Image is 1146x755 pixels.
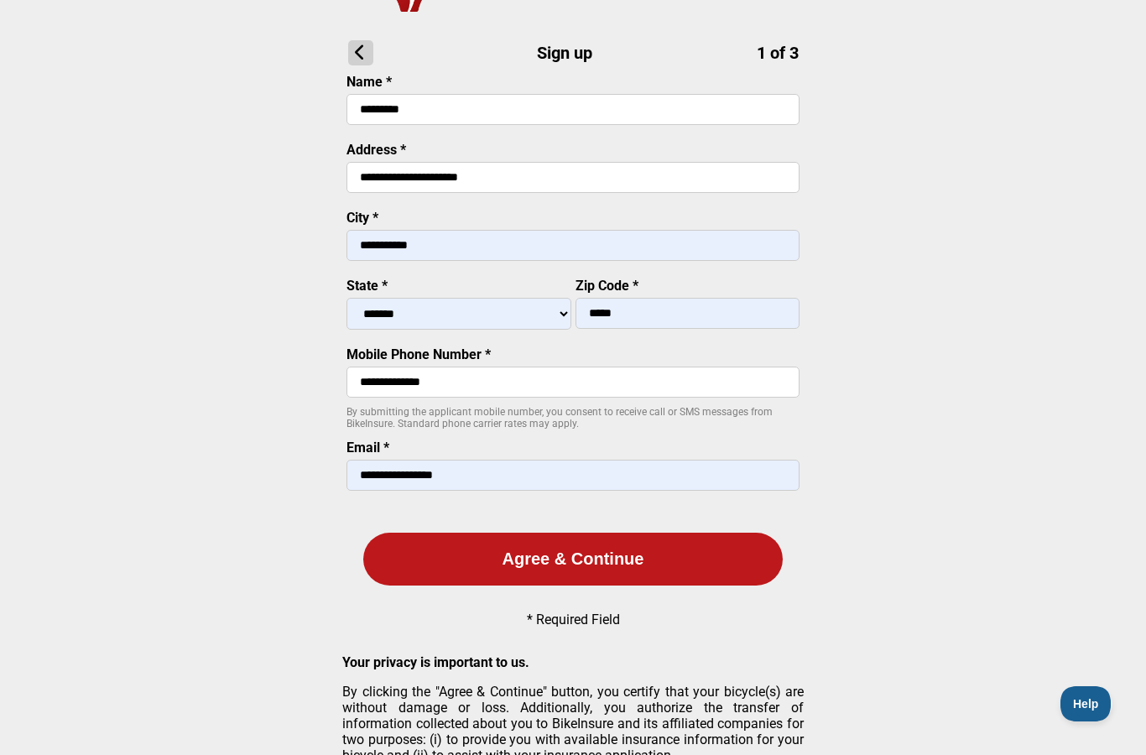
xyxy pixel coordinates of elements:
[346,278,388,294] label: State *
[1060,686,1112,721] iframe: Toggle Customer Support
[576,278,638,294] label: Zip Code *
[346,74,392,90] label: Name *
[346,346,491,362] label: Mobile Phone Number *
[342,654,529,670] strong: Your privacy is important to us.
[346,440,389,456] label: Email *
[346,406,800,430] p: By submitting the applicant mobile number, you consent to receive call or SMS messages from BikeI...
[363,533,783,586] button: Agree & Continue
[346,210,378,226] label: City *
[757,43,799,63] span: 1 of 3
[346,142,406,158] label: Address *
[527,612,620,627] p: * Required Field
[348,40,799,65] h1: Sign up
